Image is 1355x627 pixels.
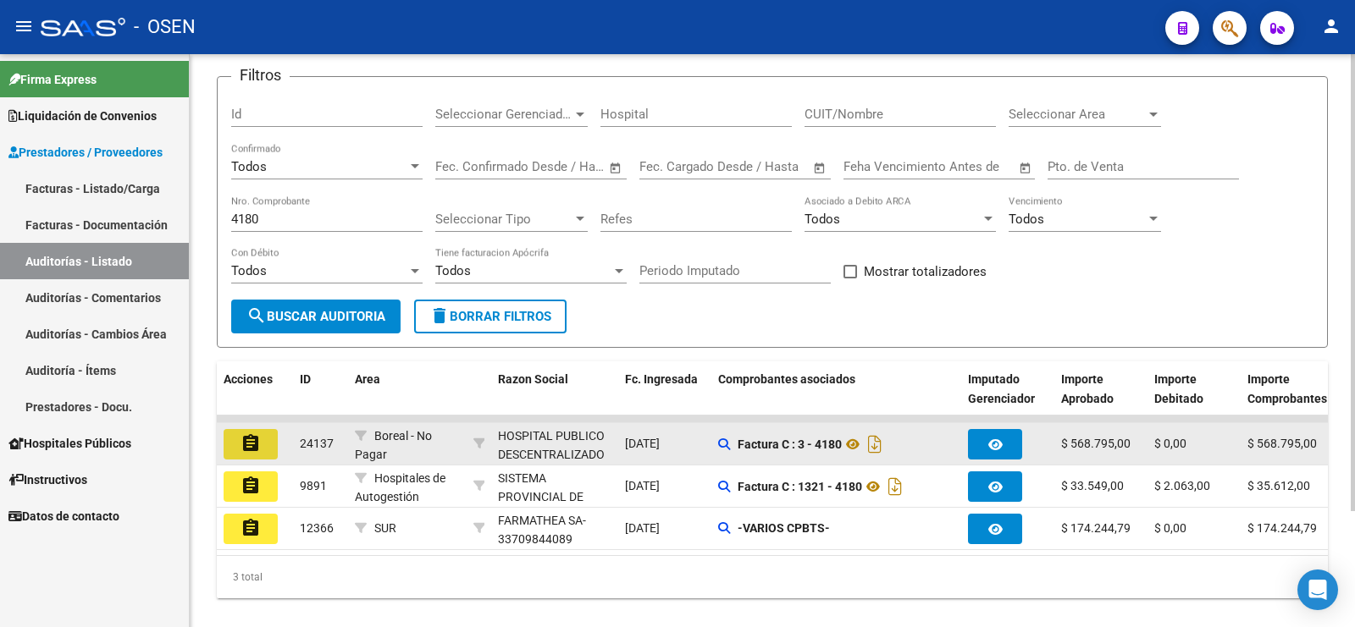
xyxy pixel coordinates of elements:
span: SUR [374,521,396,535]
span: [DATE] [625,479,660,492]
span: Fc. Ingresada [625,372,698,386]
span: Seleccionar Gerenciador [435,107,572,122]
datatable-header-cell: Razon Social [491,361,618,436]
input: End date [506,159,588,174]
span: Borrar Filtros [429,309,551,324]
span: Todos [231,263,267,278]
i: Descargar documento [864,431,886,458]
span: Datos de contacto [8,507,119,525]
mat-icon: delete [429,305,450,326]
span: Todos [1009,212,1044,227]
datatable-header-cell: Importe Debitado [1148,361,1241,436]
span: Liquidación de Convenios [8,107,157,125]
strong: -VARIOS CPBTS- [738,521,830,535]
span: [DATE] [625,521,660,535]
span: $ 33.549,00 [1061,479,1124,492]
span: Seleccionar Tipo [435,212,572,227]
span: Importe Debitado [1154,372,1203,405]
span: Importe Comprobantes [1247,372,1327,405]
span: Importe Aprobado [1061,372,1114,405]
mat-icon: person [1321,16,1341,36]
span: Hospitales Públicos [8,434,131,453]
mat-icon: assignment [241,518,261,538]
i: Descargar documento [884,473,906,500]
div: HOSPITAL PUBLICO DESCENTRALIZADO [PERSON_NAME] [498,426,611,484]
span: Hospitales de Autogestión [355,471,445,504]
mat-icon: assignment [241,476,261,496]
input: End date [710,159,792,174]
span: Acciones [224,372,273,386]
span: Todos [805,212,840,227]
span: Prestadores / Proveedores [8,143,163,162]
mat-icon: menu [14,16,34,36]
span: $ 568.795,00 [1247,437,1317,450]
datatable-header-cell: Comprobantes asociados [711,361,961,436]
div: - 30709490571 [498,426,611,462]
div: Open Intercom Messenger [1297,569,1338,610]
input: Start date [639,159,694,174]
span: Todos [231,159,267,174]
span: $ 174.244,79 [1061,521,1131,535]
span: Imputado Gerenciador [968,372,1035,405]
div: - 33709844089 [498,511,611,547]
datatable-header-cell: Acciones [217,361,293,436]
button: Open calendar [606,158,626,178]
span: ID [300,372,311,386]
span: Seleccionar Area [1009,107,1146,122]
datatable-header-cell: Fc. Ingresada [618,361,711,436]
span: $ 35.612,00 [1247,479,1310,492]
span: $ 2.063,00 [1154,479,1210,492]
datatable-header-cell: Importe Comprobantes [1241,361,1334,436]
span: 24137 [300,437,334,450]
span: $ 0,00 [1154,437,1186,450]
span: Buscar Auditoria [246,309,385,324]
span: $ 174.244,79 [1247,521,1317,535]
button: Buscar Auditoria [231,300,401,333]
strong: Factura C : 3 - 4180 [738,437,842,451]
strong: Factura C : 1321 - 4180 [738,480,862,493]
datatable-header-cell: Imputado Gerenciador [961,361,1054,436]
span: Mostrar totalizadores [864,261,987,282]
span: 9891 [300,479,327,492]
span: $ 0,00 [1154,521,1186,535]
span: Area [355,372,380,386]
datatable-header-cell: Area [348,361,467,436]
div: 3 total [217,556,1328,598]
span: Firma Express [8,70,97,89]
span: [DATE] [625,437,660,450]
div: FARMATHEA SA [498,511,583,531]
span: - OSEN [134,8,196,46]
button: Borrar Filtros [414,300,567,333]
span: Comprobantes asociados [718,372,855,386]
span: Boreal - No Pagar [355,429,432,462]
h3: Filtros [231,63,290,87]
mat-icon: assignment [241,433,261,454]
datatable-header-cell: ID [293,361,348,436]
span: Todos [435,263,471,278]
button: Open calendar [810,158,830,178]
span: $ 568.795,00 [1061,437,1131,450]
datatable-header-cell: Importe Aprobado [1054,361,1148,436]
button: Open calendar [1016,158,1036,178]
mat-icon: search [246,305,267,326]
div: SISTEMA PROVINCIAL DE SALUD [498,469,611,526]
input: Start date [435,159,490,174]
span: Instructivos [8,470,87,489]
span: Razon Social [498,372,568,386]
span: 12366 [300,521,334,535]
div: - 30691822849 [498,469,611,504]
